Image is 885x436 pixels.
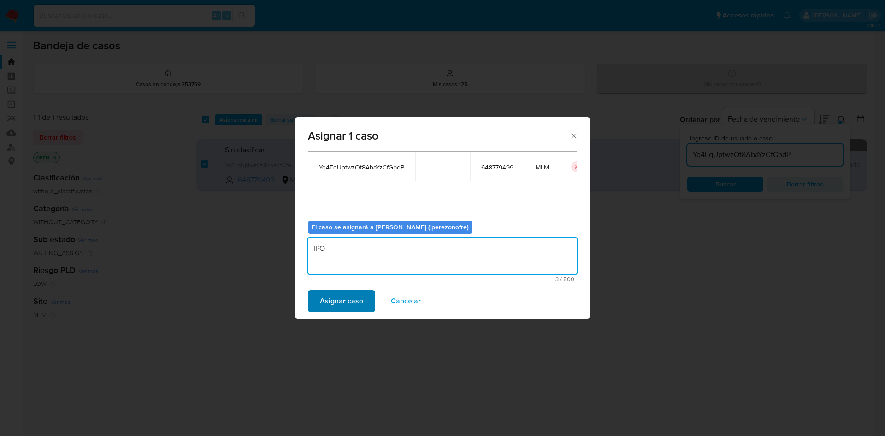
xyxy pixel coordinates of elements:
span: Asignar 1 caso [308,130,569,141]
b: El caso se asignará a [PERSON_NAME] (iperezonofre) [312,222,469,232]
textarea: IPO [308,238,577,274]
span: 648779499 [481,163,513,171]
span: MLM [536,163,549,171]
button: Cerrar ventana [569,131,578,140]
span: Yq4EqUptwzOt8AbaYzCfGpdP [319,163,404,171]
button: Asignar caso [308,290,375,312]
span: Cancelar [391,291,421,311]
span: Máximo 500 caracteres [311,276,574,282]
span: Asignar caso [320,291,363,311]
button: icon-button [571,161,582,172]
div: assign-modal [295,117,590,319]
button: Cancelar [379,290,433,312]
